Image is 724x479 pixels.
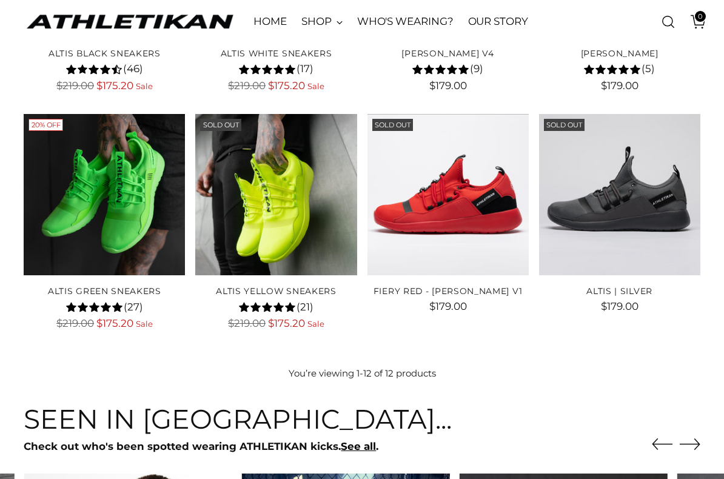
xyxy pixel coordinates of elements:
span: $179.00 [601,300,639,312]
a: ALTIS | SILVER [586,286,652,296]
a: ATHLETIKAN [24,12,236,31]
div: 4.9 rating (27 votes) [24,299,185,315]
span: $219.00 [228,317,266,329]
span: (46) [123,61,143,76]
a: HOME [253,8,287,35]
a: WHO'S WEARING? [357,8,454,35]
span: $219.00 [228,79,266,92]
span: (27) [124,300,143,315]
span: (9) [470,61,483,76]
img: FIERY RED - MICHELLE WATERSON V1 [367,114,529,275]
img: ALTIS Yellow Sneakers [195,114,357,275]
span: (17) [297,61,313,76]
a: OUR STORY [468,8,528,35]
span: Sale [136,319,153,329]
span: Sale [307,81,324,91]
strong: Check out who's been spotted wearing ATHLETIKAN kicks. [24,440,341,452]
a: ALTIS White Sneakers [221,49,332,58]
span: (5) [642,61,655,76]
span: $179.00 [601,79,639,92]
div: 4.8 rating (9 votes) [367,61,529,77]
a: SHOP [301,8,343,35]
span: $175.20 [268,79,305,92]
span: $219.00 [56,317,94,329]
h3: Seen in [GEOGRAPHIC_DATA]... [24,404,452,434]
span: $179.00 [429,300,467,312]
strong: . [376,440,378,452]
a: FIERY RED - [PERSON_NAME] V1 [374,286,522,296]
a: [PERSON_NAME] V4 [401,49,494,58]
a: ALTIS Yellow Sneakers [216,286,337,296]
p: You’re viewing 1-12 of 12 products [289,367,436,381]
span: Sale [136,81,153,91]
span: 0 [695,11,706,22]
a: ALTIS Green Sneakers [48,286,161,296]
span: Sale [307,319,324,329]
a: Open search modal [656,10,680,34]
img: ALTIS Green Sneakers [24,114,185,275]
span: $175.20 [268,317,305,329]
span: (21) [297,300,313,315]
div: 4.8 rating (17 votes) [195,61,357,77]
img: ALTIS | SILVER [539,114,700,275]
div: 4.4 rating (46 votes) [24,61,185,77]
a: ALTIS Black Sneakers [49,49,161,58]
button: Move to next carousel slide [680,434,700,454]
span: $175.20 [96,317,133,329]
div: 4.6 rating (21 votes) [195,299,357,315]
span: $219.00 [56,79,94,92]
span: $175.20 [96,79,133,92]
a: Open cart modal [682,10,706,34]
button: Move to previous carousel slide [652,434,672,455]
a: See all [341,440,376,452]
div: 5.0 rating (5 votes) [539,61,700,77]
span: $179.00 [429,79,467,92]
a: [PERSON_NAME] [581,49,659,58]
